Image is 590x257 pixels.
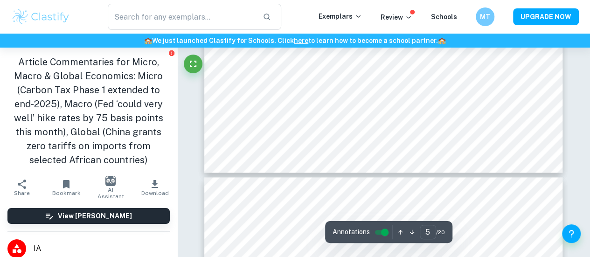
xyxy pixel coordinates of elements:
span: 🏫 [144,37,152,44]
span: 🏫 [438,37,446,44]
h6: View [PERSON_NAME] [58,211,132,221]
a: here [294,37,308,44]
img: Clastify logo [11,7,70,26]
p: Review [381,12,412,22]
button: Bookmark [44,174,89,201]
p: Exemplars [319,11,362,21]
span: Bookmark [52,190,81,196]
button: View [PERSON_NAME] [7,208,170,224]
input: Search for any exemplars... [108,4,255,30]
button: Download [133,174,177,201]
button: Fullscreen [184,55,202,73]
button: Help and Feedback [562,224,581,243]
span: AI Assistant [94,187,127,200]
button: MT [476,7,494,26]
span: Annotations [333,227,370,237]
a: Schools [431,13,457,21]
span: Download [141,190,169,196]
button: AI Assistant [89,174,133,201]
span: / 20 [436,228,445,236]
h6: We just launched Clastify for Schools. Click to learn how to become a school partner. [2,35,588,46]
span: Share [14,190,30,196]
button: UPGRADE NOW [513,8,579,25]
h6: MT [480,12,491,22]
img: AI Assistant [105,176,116,186]
button: Report issue [168,49,175,56]
span: IA [34,243,170,254]
h1: Article Commentaries for Micro, Macro & Global Economics: Micro (Carbon Tax Phase 1 extended to e... [7,55,170,167]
